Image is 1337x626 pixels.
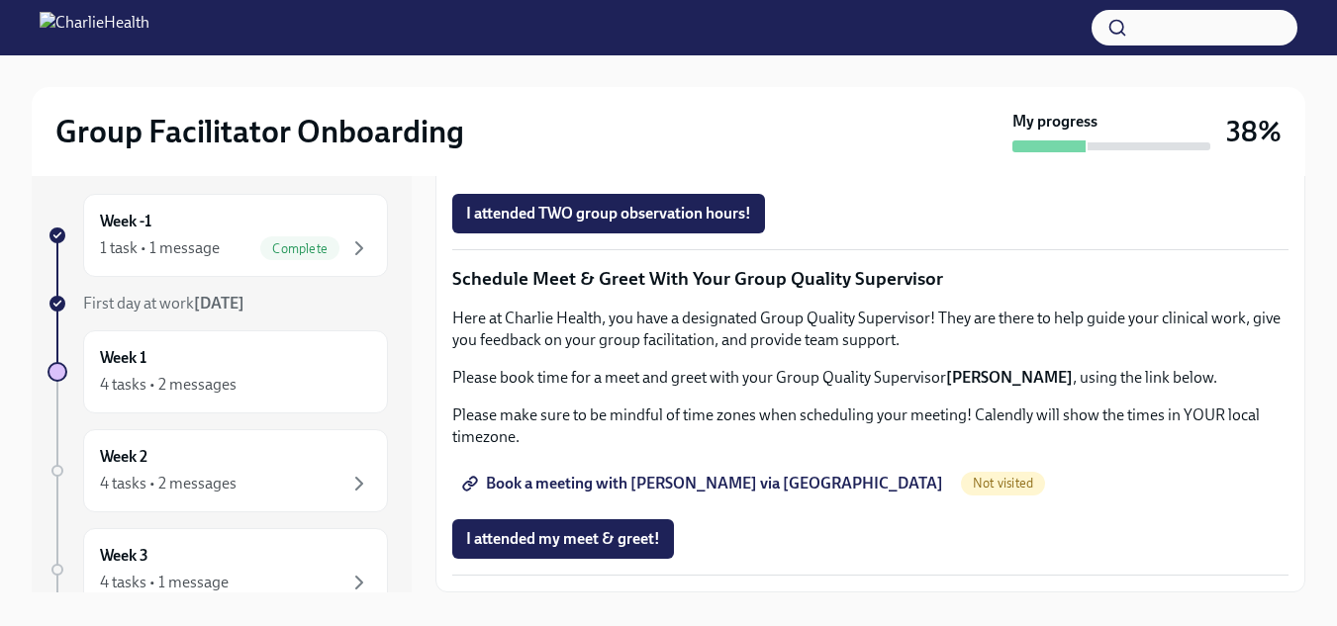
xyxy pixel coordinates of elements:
a: Week -11 task • 1 messageComplete [48,194,388,277]
div: 4 tasks • 2 messages [100,374,237,396]
span: I attended TWO group observation hours! [466,204,751,224]
span: Book a meeting with [PERSON_NAME] via [GEOGRAPHIC_DATA] [466,474,943,493]
h6: Week 1 [100,347,146,369]
strong: [DATE] [194,294,244,313]
button: I attended my meet & greet! [452,519,674,559]
a: Week 14 tasks • 2 messages [48,330,388,413]
a: First day at work[DATE] [48,293,388,314]
button: I attended TWO group observation hours! [452,194,765,233]
h2: Group Facilitator Onboarding [55,112,464,151]
p: Please make sure to be mindful of time zones when scheduling your meeting! Calendly will show the... [452,404,1289,448]
span: Complete [260,241,339,256]
a: Book a meeting with [PERSON_NAME] via [GEOGRAPHIC_DATA] [452,464,957,503]
h6: Week -1 [100,211,151,232]
span: I attended my meet & greet! [466,529,660,549]
h6: Week 3 [100,545,148,567]
img: CharlieHealth [40,12,149,44]
div: 4 tasks • 1 message [100,572,229,593]
p: Please book time for a meet and greet with your Group Quality Supervisor , using the link below. [452,367,1289,389]
div: 4 tasks • 2 messages [100,473,237,494]
a: Week 34 tasks • 1 message [48,528,388,611]
h6: Week 2 [100,446,147,468]
p: Here at Charlie Health, you have a designated Group Quality Supervisor! They are there to help gu... [452,308,1289,351]
span: Not visited [961,476,1045,491]
a: Week 24 tasks • 2 messages [48,429,388,512]
span: First day at work [83,294,244,313]
div: 1 task • 1 message [100,237,220,259]
h3: 38% [1226,114,1282,149]
p: Schedule Meet & Greet With Your Group Quality Supervisor [452,266,1289,292]
strong: [PERSON_NAME] [946,368,1073,387]
strong: My progress [1012,111,1098,133]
